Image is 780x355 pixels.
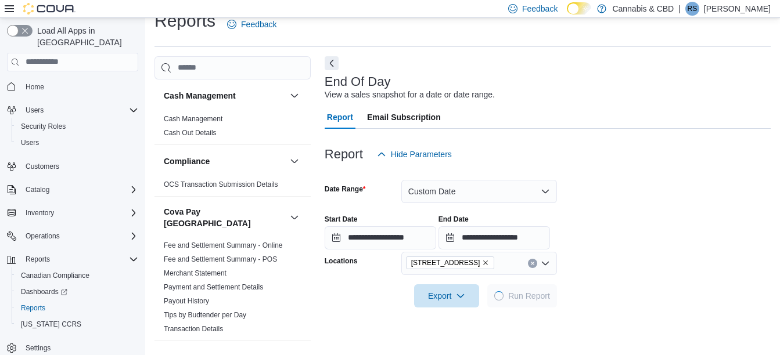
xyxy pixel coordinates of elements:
[164,296,209,306] span: Payout History
[2,78,143,95] button: Home
[26,106,44,115] span: Users
[164,155,285,167] button: Compliance
[16,301,50,315] a: Reports
[414,284,479,307] button: Export
[164,129,217,137] a: Cash Out Details
[21,183,138,197] span: Catalog
[12,267,143,284] button: Canadian Compliance
[325,226,436,249] input: Press the down key to open a popover containing a calendar.
[21,252,138,266] span: Reports
[164,90,236,102] h3: Cash Management
[26,208,54,218] span: Inventory
[21,159,138,173] span: Customers
[21,206,59,220] button: Inventory
[21,103,48,117] button: Users
[26,162,59,171] span: Customers
[688,2,698,16] span: RS
[21,340,138,355] span: Settings
[23,3,76,15] img: Cova
[164,241,283,249] a: Fee and Settlement Summary - Online
[287,89,301,103] button: Cash Management
[508,290,550,302] span: Run Report
[16,317,86,331] a: [US_STATE] CCRS
[26,255,50,264] span: Reports
[154,9,215,32] h1: Reports
[26,185,49,194] span: Catalog
[2,228,143,244] button: Operations
[482,259,489,266] button: Remove 4-5556 Manotick Main St. from selection in this group
[164,325,223,333] a: Transaction Details
[21,80,49,94] a: Home
[164,269,227,277] a: Merchant Statement
[325,147,363,161] h3: Report
[438,215,469,224] label: End Date
[541,259,550,268] button: Open list of options
[391,148,452,160] span: Hide Parameters
[164,155,210,167] h3: Compliance
[12,316,143,332] button: [US_STATE] CCRS
[154,238,311,340] div: Cova Pay [GEOGRAPHIC_DATA]
[164,255,277,263] a: Fee and Settlement Summary - POS
[21,103,138,117] span: Users
[372,143,457,166] button: Hide Parameters
[21,138,39,147] span: Users
[2,251,143,267] button: Reports
[26,82,44,92] span: Home
[16,269,94,282] a: Canadian Compliance
[164,180,278,189] a: OCS Transaction Submission Details
[325,56,339,70] button: Next
[21,79,138,94] span: Home
[678,2,681,16] p: |
[367,106,441,129] span: Email Subscription
[2,102,143,118] button: Users
[12,118,143,135] button: Security Roles
[26,343,51,353] span: Settings
[164,282,263,292] span: Payment and Settlement Details
[325,256,358,266] label: Locations
[154,178,311,196] div: Compliance
[241,19,276,30] span: Feedback
[164,297,209,305] a: Payout History
[16,119,138,133] span: Security Roles
[21,229,138,243] span: Operations
[287,211,301,224] button: Cova Pay [GEOGRAPHIC_DATA]
[33,25,138,48] span: Load All Apps in [GEOGRAPHIC_DATA]
[327,106,353,129] span: Report
[487,284,557,307] button: LoadingRun Report
[16,301,138,315] span: Reports
[16,317,138,331] span: Washington CCRS
[16,136,44,150] a: Users
[12,284,143,300] a: Dashboards
[567,2,591,15] input: Dark Mode
[287,154,301,168] button: Compliance
[21,122,66,131] span: Security Roles
[325,215,358,224] label: Start Date
[421,284,472,307] span: Export
[528,259,537,268] button: Clear input
[612,2,674,16] p: Cannabis & CBD
[406,256,495,269] span: 4-5556 Manotick Main St.
[704,2,771,16] p: [PERSON_NAME]
[2,158,143,175] button: Customers
[21,183,54,197] button: Catalog
[164,206,285,229] button: Cova Pay [GEOGRAPHIC_DATA]
[494,291,504,300] span: Loading
[21,252,55,266] button: Reports
[21,303,45,313] span: Reports
[21,206,138,220] span: Inventory
[164,269,227,278] span: Merchant Statement
[164,128,217,137] span: Cash Out Details
[685,2,699,16] div: Rohan Singh
[164,283,263,291] a: Payment and Settlement Details
[164,180,278,189] span: OCS Transaction Submission Details
[325,184,366,194] label: Date Range
[2,205,143,221] button: Inventory
[16,269,138,282] span: Canadian Compliance
[164,115,222,123] a: Cash Management
[164,324,223,334] span: Transaction Details
[21,229,64,243] button: Operations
